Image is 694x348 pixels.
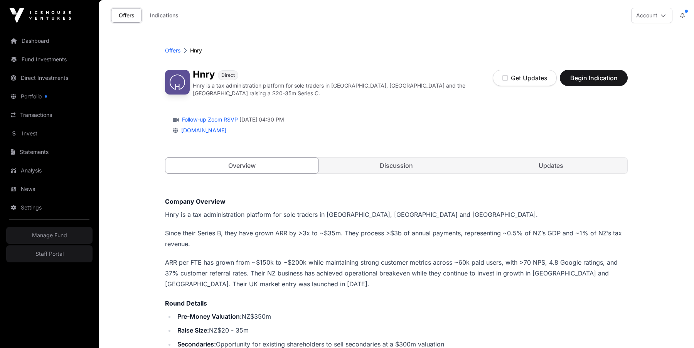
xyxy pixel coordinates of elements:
[175,325,628,336] li: NZ$20 - 35m
[180,116,238,123] a: Follow-up Zoom RSVP
[165,158,627,173] nav: Tabs
[474,158,627,173] a: Updates
[165,299,207,307] strong: Round Details
[177,326,209,334] strong: Raise Size:
[221,72,235,78] span: Direct
[165,47,180,54] a: Offers
[165,198,226,205] strong: Company Overview
[111,8,142,23] a: Offers
[165,157,319,174] a: Overview
[175,311,628,322] li: NZ$350m
[320,158,473,173] a: Discussion
[6,51,93,68] a: Fund Investments
[6,88,93,105] a: Portfolio
[560,70,628,86] button: Begin Indication
[6,144,93,160] a: Statements
[178,127,226,133] a: [DOMAIN_NAME]
[193,82,493,97] p: Hnry is a tax administration platform for sole traders in [GEOGRAPHIC_DATA], [GEOGRAPHIC_DATA] an...
[190,47,202,54] p: Hnry
[177,313,242,320] strong: Pre-Money Valuation:
[560,78,628,85] a: Begin Indication
[6,162,93,179] a: Analysis
[165,209,628,220] p: Hnry is a tax administration platform for sole traders in [GEOGRAPHIC_DATA], [GEOGRAPHIC_DATA] an...
[6,181,93,198] a: News
[631,8,672,23] button: Account
[177,340,216,348] strong: Secondaries:
[6,125,93,142] a: Invest
[493,70,557,86] button: Get Updates
[6,106,93,123] a: Transactions
[6,69,93,86] a: Direct Investments
[6,199,93,216] a: Settings
[6,32,93,49] a: Dashboard
[569,73,618,83] span: Begin Indication
[9,8,71,23] img: Icehouse Ventures Logo
[145,8,184,23] a: Indications
[165,70,190,95] img: Hnry
[193,70,215,80] h1: Hnry
[6,227,93,244] a: Manage Fund
[239,116,284,123] span: [DATE] 04:30 PM
[165,257,628,289] p: ARR per FTE has grown from ~$150k to ~$200k while maintaining strong customer metrics across ~60k...
[165,228,628,249] p: Since their Series B, they have grown ARR by >3x to ~$35m. They process >$3b of annual payments, ...
[6,245,93,262] a: Staff Portal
